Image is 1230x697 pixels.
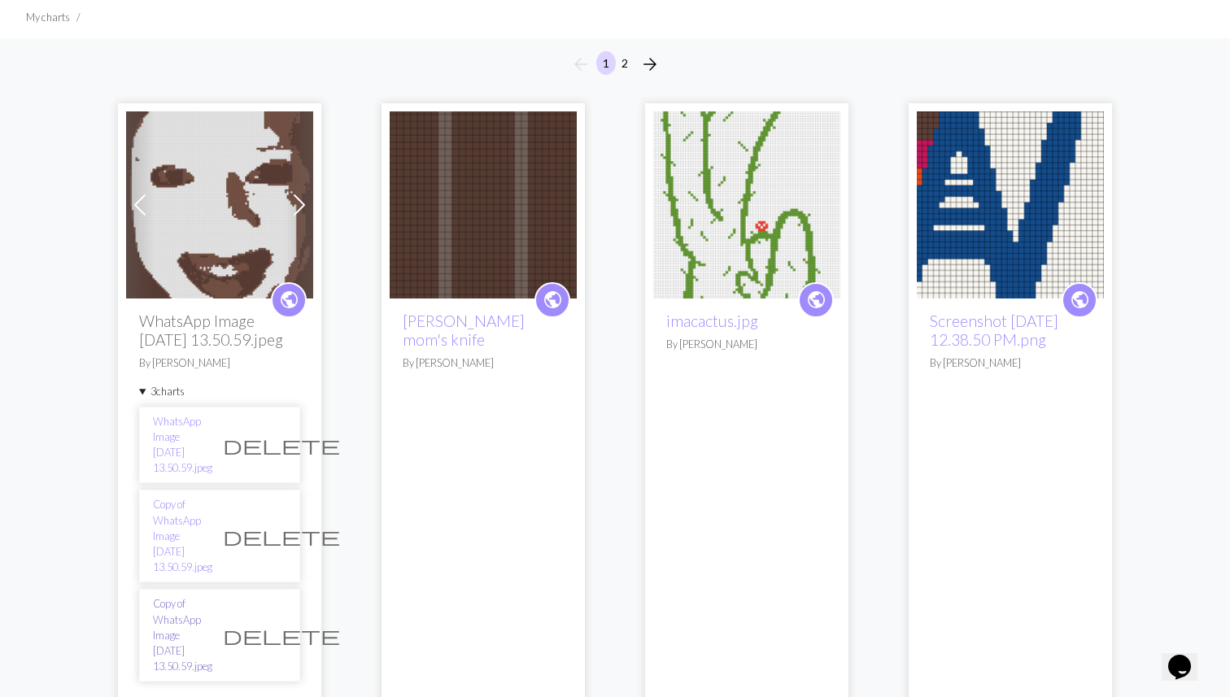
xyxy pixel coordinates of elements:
button: Next [634,51,666,77]
a: Copy of WhatsApp Image [DATE] 13.50.59.jpeg [153,596,212,674]
a: Copy of IMG-20250605-WA0000.jpg [653,195,840,211]
img: WhatsApp Image 2025-09-01 at 13.50.59.jpeg [126,111,313,298]
a: [PERSON_NAME] mom's knife [403,311,525,349]
a: cole sprouse's mom's knife [390,195,577,211]
span: public [279,287,299,312]
p: By [PERSON_NAME] [666,337,827,352]
p: By [PERSON_NAME] [403,355,564,371]
iframe: chat widget [1162,632,1214,681]
i: public [1070,284,1090,316]
span: public [543,287,563,312]
button: 2 [615,51,635,75]
span: delete [223,433,340,456]
a: WhatsApp Image 2025-09-01 at 13.50.59.jpeg [126,195,313,211]
a: WhatsApp Image [DATE] 13.50.59.jpeg [153,414,212,477]
span: delete [223,525,340,547]
button: Delete chart [212,620,351,651]
a: public [534,282,570,318]
a: public [271,282,307,318]
i: public [806,284,827,316]
img: Copy of IMG-20250605-WA0000.jpg [653,111,840,298]
img: cole sprouse's mom's knife [390,111,577,298]
i: Next [640,54,660,74]
button: Delete chart [212,429,351,460]
a: public [798,282,834,318]
p: By [PERSON_NAME] [930,355,1091,371]
span: arrow_forward [640,53,660,76]
button: Delete chart [212,521,351,551]
p: By [PERSON_NAME] [139,355,300,371]
summary: 3charts [139,384,300,399]
i: public [279,284,299,316]
h2: WhatsApp Image [DATE] 13.50.59.jpeg [139,311,300,349]
span: public [806,287,827,312]
button: 1 [596,51,616,75]
a: Copy of WhatsApp Image [DATE] 13.50.59.jpeg [153,497,212,575]
span: delete [223,624,340,647]
nav: Page navigation [565,51,666,77]
span: public [1070,287,1090,312]
a: public [1062,282,1097,318]
li: My charts [26,10,70,25]
i: public [543,284,563,316]
a: Screenshot 2025-03-28 12.38.50 PM.png [917,195,1104,211]
a: imacactus.jpg [666,311,758,330]
img: Screenshot 2025-03-28 12.38.50 PM.png [917,111,1104,298]
a: Screenshot [DATE] 12.38.50 PM.png [930,311,1058,349]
